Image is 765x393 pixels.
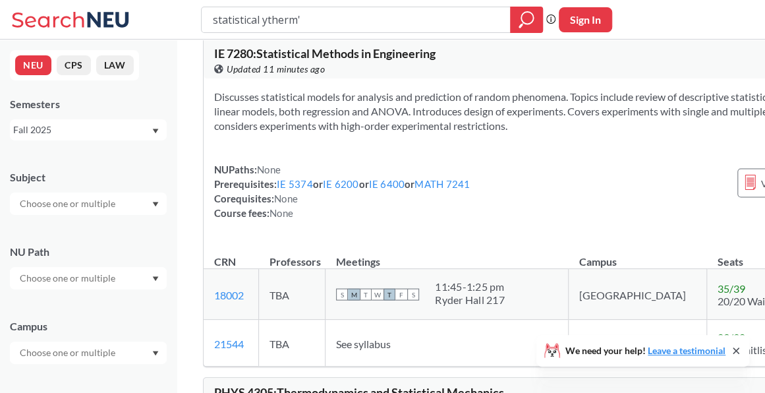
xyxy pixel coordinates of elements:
th: Professors [258,241,325,269]
input: Class, professor, course number, "phrase" [212,9,501,31]
div: Dropdown arrow [10,193,167,215]
button: CPS [57,55,91,75]
div: Fall 2025 [13,123,151,137]
input: Choose one or multiple [13,196,124,212]
span: T [383,288,395,300]
div: Subject [10,170,167,185]
span: Updated 11 minutes ago [227,61,325,76]
a: IE 5374 [277,177,313,189]
a: 18002 [214,288,244,301]
th: Campus [569,241,707,269]
a: MATH 7241 [414,177,470,189]
button: Sign In [559,7,612,32]
div: 11:45 - 1:25 pm [435,280,505,293]
span: 29 / 30 [718,330,745,343]
div: Ryder Hall 217 [435,293,505,306]
span: S [407,288,419,300]
span: 35 / 39 [718,282,745,294]
a: IE 6400 [369,177,405,189]
div: CRN [214,254,236,268]
span: See syllabus [336,337,391,349]
a: Leave a testimonial [648,345,725,356]
button: NEU [15,55,51,75]
div: Semesters [10,97,167,111]
input: Choose one or multiple [13,270,124,286]
svg: Dropdown arrow [152,276,159,282]
div: Dropdown arrow [10,267,167,289]
td: Online [569,320,707,367]
td: TBA [258,269,325,320]
span: F [395,288,407,300]
span: S [336,288,348,300]
span: None [269,206,293,218]
svg: Dropdown arrow [152,202,159,207]
div: magnifying glass [510,7,543,33]
div: NU Path [10,245,167,259]
svg: magnifying glass [519,11,534,29]
div: NUPaths: Prerequisites: or or or Corequisites: Course fees: [214,162,470,220]
th: Meetings [326,241,569,269]
span: M [348,288,360,300]
svg: Dropdown arrow [152,129,159,134]
a: 21544 [214,337,244,349]
div: Dropdown arrow [10,342,167,364]
span: IE 7280 : Statistical Methods in Engineering [214,45,436,60]
span: None [274,192,298,204]
span: T [360,288,372,300]
span: W [372,288,383,300]
span: None [257,163,281,175]
div: Campus [10,319,167,334]
td: TBA [258,320,325,367]
a: IE 6200 [323,177,359,189]
span: We need your help! [565,346,725,355]
svg: Dropdown arrow [152,351,159,356]
td: [GEOGRAPHIC_DATA] [569,269,707,320]
button: LAW [96,55,134,75]
div: Fall 2025Dropdown arrow [10,119,167,140]
input: Choose one or multiple [13,345,124,361]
